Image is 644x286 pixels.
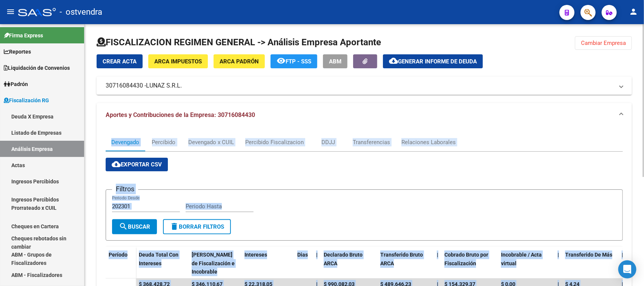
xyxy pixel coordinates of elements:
[111,138,139,146] div: Devengado
[154,58,202,65] span: ARCA Impuestos
[106,247,136,278] datatable-header-cell: Período
[136,247,189,280] datatable-header-cell: Deuda Total Con Intereses
[4,80,28,88] span: Padrón
[119,223,150,230] span: Buscar
[323,54,347,68] button: ABM
[389,56,398,65] mat-icon: cloud_download
[316,252,318,258] span: |
[241,247,294,280] datatable-header-cell: Intereses
[401,138,456,146] div: Relaciones Laborales
[581,40,626,46] span: Cambiar Empresa
[170,223,224,230] span: Borrar Filtros
[619,247,626,280] datatable-header-cell: |
[294,247,313,280] datatable-header-cell: Dias
[286,58,311,65] span: FTP - SSS
[618,260,636,278] div: Open Intercom Messenger
[324,252,363,266] span: Declarado Bruto ARCA
[112,161,162,168] span: Exportar CSV
[97,36,381,48] h1: FISCALIZACION REGIMEN GENERAL -> Análisis Empresa Aportante
[4,96,49,105] span: Fiscalización RG
[562,247,619,280] datatable-header-cell: Transferido De Más
[106,81,614,90] mat-panel-title: 30716084430 -
[437,252,438,258] span: |
[297,252,308,258] span: Dias
[575,36,632,50] button: Cambiar Empresa
[106,158,168,171] button: Exportar CSV
[60,4,102,20] span: - ostvendra
[444,252,488,266] span: Cobrado Bruto por Fiscalización
[214,54,265,68] button: ARCA Padrón
[383,54,483,68] button: Generar informe de deuda
[555,247,562,280] datatable-header-cell: |
[148,54,208,68] button: ARCA Impuestos
[139,252,178,266] span: Deuda Total Con Intereses
[398,58,477,65] span: Generar informe de deuda
[97,54,143,68] button: Crear Acta
[380,252,423,266] span: Transferido Bruto ARCA
[4,31,43,40] span: Firma Express
[112,160,121,169] mat-icon: cloud_download
[353,138,390,146] div: Transferencias
[558,252,559,258] span: |
[109,252,128,258] span: Período
[112,219,157,234] button: Buscar
[321,247,377,280] datatable-header-cell: Declarado Bruto ARCA
[119,222,128,231] mat-icon: search
[170,222,179,231] mat-icon: delete
[377,247,434,280] datatable-header-cell: Transferido Bruto ARCA
[4,48,31,56] span: Reportes
[97,103,632,127] mat-expansion-panel-header: Aportes y Contribuciones de la Empresa: 30716084430
[189,247,241,280] datatable-header-cell: Deuda Bruta Neto de Fiscalización e Incobrable
[188,138,234,146] div: Devengado x CUIL
[245,138,304,146] div: Percibido Fiscalizacion
[329,58,341,65] span: ABM
[277,56,286,65] mat-icon: remove_red_eye
[321,138,335,146] div: DDJJ
[106,111,255,118] span: Aportes y Contribuciones de la Empresa: 30716084430
[163,219,231,234] button: Borrar Filtros
[271,54,317,68] button: FTP - SSS
[441,247,498,280] datatable-header-cell: Cobrado Bruto por Fiscalización
[6,7,15,16] mat-icon: menu
[565,252,612,258] span: Transferido De Más
[112,184,138,194] h3: Filtros
[313,247,321,280] datatable-header-cell: |
[244,252,267,258] span: Intereses
[4,64,70,72] span: Liquidación de Convenios
[192,252,235,275] span: [PERSON_NAME] de Fiscalización e Incobrable
[622,252,623,258] span: |
[220,58,259,65] span: ARCA Padrón
[152,138,176,146] div: Percibido
[434,247,441,280] datatable-header-cell: |
[629,7,638,16] mat-icon: person
[146,81,182,90] span: LUNAZ S.R.L.
[97,77,632,95] mat-expansion-panel-header: 30716084430 -LUNAZ S.R.L.
[103,58,137,65] span: Crear Acta
[501,252,542,266] span: Incobrable / Acta virtual
[498,247,555,280] datatable-header-cell: Incobrable / Acta virtual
